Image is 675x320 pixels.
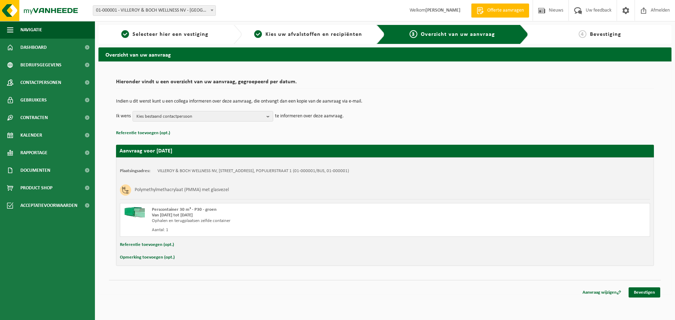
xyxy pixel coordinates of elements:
h3: Polymethylmethacrylaat (PMMA) met glasvezel [135,184,229,196]
span: 2 [254,30,262,38]
span: Contactpersonen [20,74,61,91]
img: HK-XP-30-GN-00.png [124,207,145,217]
span: Perscontainer 30 m³ - P30 - groen [152,207,217,212]
span: Rapportage [20,144,47,162]
span: Bevestiging [590,32,621,37]
span: 1 [121,30,129,38]
div: Ophalen en terugplaatsen zelfde container [152,218,413,224]
span: Dashboard [20,39,47,56]
p: Ik wens [116,111,131,122]
button: Opmerking toevoegen (opt.) [120,253,175,262]
a: Bevestigen [629,287,660,298]
span: Overzicht van uw aanvraag [421,32,495,37]
button: Kies bestaand contactpersoon [133,111,273,122]
button: Referentie toevoegen (opt.) [120,240,174,249]
h2: Overzicht van uw aanvraag [98,47,671,61]
span: Bedrijfsgegevens [20,56,62,74]
strong: [PERSON_NAME] [425,8,461,13]
span: Gebruikers [20,91,47,109]
span: 4 [579,30,586,38]
p: te informeren over deze aanvraag. [275,111,344,122]
span: Selecteer hier een vestiging [133,32,208,37]
a: Aanvraag wijzigen [577,287,626,298]
button: Referentie toevoegen (opt.) [116,129,170,138]
span: Documenten [20,162,50,179]
span: Navigatie [20,21,42,39]
p: Indien u dit wenst kunt u een collega informeren over deze aanvraag, die ontvangt dan een kopie v... [116,99,654,104]
a: 1Selecteer hier een vestiging [102,30,228,39]
span: Offerte aanvragen [486,7,526,14]
span: Acceptatievoorwaarden [20,197,77,214]
strong: Plaatsingsadres: [120,169,150,173]
td: VILLEROY & BOCH WELLNESS NV, [STREET_ADDRESS], POPULIERSTRAAT 1 (01-000001/BUS, 01-000001) [157,168,349,174]
span: 3 [410,30,417,38]
span: Product Shop [20,179,52,197]
strong: Aanvraag voor [DATE] [120,148,172,154]
span: Kalender [20,126,42,144]
div: Aantal: 1 [152,227,413,233]
span: 01-000001 - VILLEROY & BOCH WELLNESS NV - ROESELARE [93,5,216,16]
span: Kies bestaand contactpersoon [136,111,264,122]
h2: Hieronder vindt u een overzicht van uw aanvraag, gegroepeerd per datum. [116,79,654,89]
span: Kies uw afvalstoffen en recipiënten [265,32,362,37]
span: 01-000001 - VILLEROY & BOCH WELLNESS NV - ROESELARE [93,6,216,15]
a: Offerte aanvragen [471,4,529,18]
span: Contracten [20,109,48,126]
a: 2Kies uw afvalstoffen en recipiënten [245,30,371,39]
strong: Van [DATE] tot [DATE] [152,213,193,217]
